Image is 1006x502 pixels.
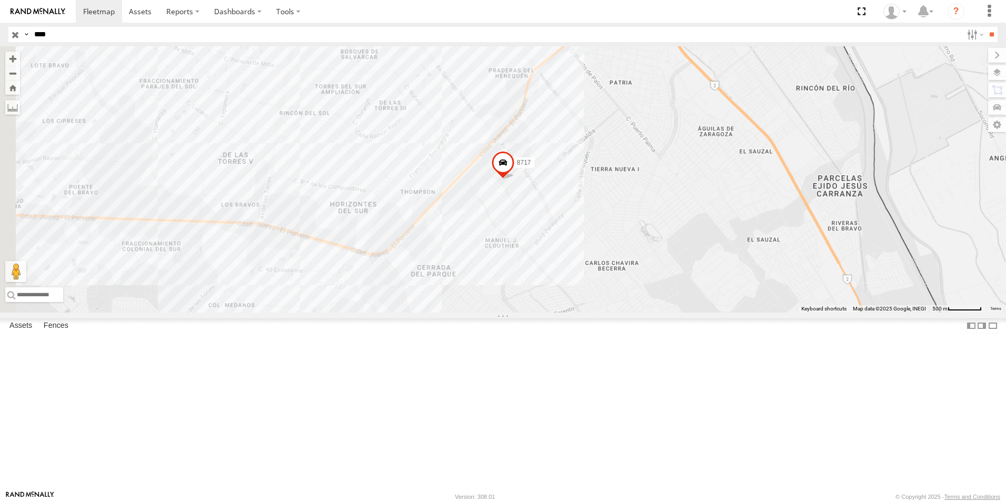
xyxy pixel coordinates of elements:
label: Search Filter Options [963,27,985,42]
button: Zoom out [5,66,20,81]
label: Search Query [22,27,31,42]
a: Terms and Conditions [944,494,1000,500]
label: Dock Summary Table to the Right [977,318,987,334]
button: Keyboard shortcuts [801,305,847,313]
button: Zoom in [5,52,20,66]
img: rand-logo.svg [11,8,65,15]
label: Assets [4,318,37,333]
label: Hide Summary Table [988,318,998,334]
div: Version: 308.01 [455,494,495,500]
label: Map Settings [988,117,1006,132]
label: Fences [38,318,74,333]
div: MANUEL HERNANDEZ [880,4,910,19]
label: Dock Summary Table to the Left [966,318,977,334]
button: Map Scale: 500 m per 61 pixels [929,305,985,313]
a: Terms (opens in new tab) [990,307,1001,311]
span: 8717 [517,159,531,166]
div: © Copyright 2025 - [896,494,1000,500]
span: 500 m [932,306,948,312]
label: Measure [5,100,20,115]
i: ? [948,3,964,20]
button: Drag Pegman onto the map to open Street View [5,261,26,282]
a: Visit our Website [6,491,54,502]
span: Map data ©2025 Google, INEGI [853,306,926,312]
button: Zoom Home [5,81,20,95]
